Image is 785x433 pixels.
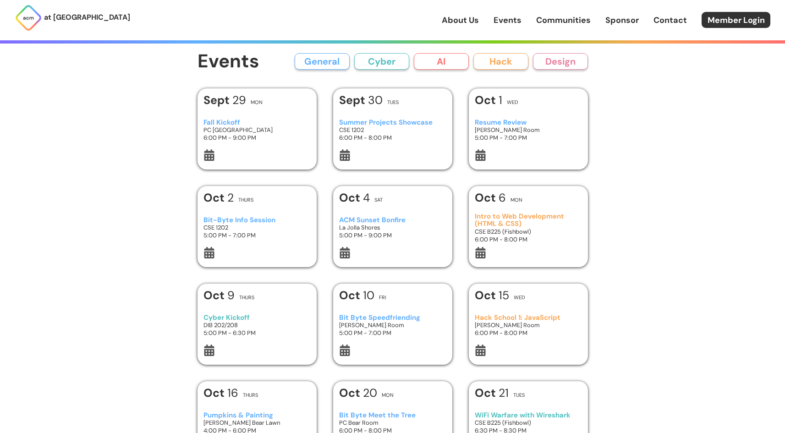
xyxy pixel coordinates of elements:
b: Oct [475,288,499,303]
h3: CSE 1202 [339,126,446,134]
h1: 10 [339,290,374,301]
h3: 6:00 PM - 8:00 PM [475,236,582,243]
h1: 1 [475,94,502,106]
h3: [PERSON_NAME] Bear Lawn [203,419,310,427]
img: ACM Logo [15,4,42,32]
h3: Resume Review [475,119,582,126]
button: General [295,53,350,70]
b: Oct [475,190,499,205]
h2: Fri [379,295,386,300]
h3: Pumpkins & Painting [203,411,310,419]
h1: 29 [203,94,246,106]
h3: Bit-Byte Info Session [203,216,310,224]
b: Oct [203,385,227,400]
button: Hack [473,53,528,70]
h2: Wed [507,100,518,105]
h3: PC [GEOGRAPHIC_DATA] [203,126,310,134]
h3: ACM Sunset Bonfire [339,216,446,224]
h3: Summer Projects Showcase [339,119,446,126]
b: Sept [339,93,368,108]
h3: Bit Byte Speedfriending [339,314,446,322]
a: Member Login [702,12,770,28]
b: Oct [339,190,363,205]
h1: 30 [339,94,383,106]
h2: Mon [382,393,394,398]
h3: CSE B225 (Fishbowl) [475,228,582,236]
a: at [GEOGRAPHIC_DATA] [15,4,130,32]
h1: 6 [475,192,506,203]
b: Oct [339,385,363,400]
h1: 9 [203,290,235,301]
h3: DIB 202/208 [203,321,310,329]
a: Contact [653,14,687,26]
h2: Sat [374,197,383,203]
h1: 16 [203,387,238,399]
h3: [PERSON_NAME] Room [475,321,582,329]
h3: Fall Kickoff [203,119,310,126]
h3: 6:00 PM - 8:00 PM [475,329,582,337]
b: Oct [475,385,499,400]
h1: 21 [475,387,509,399]
h1: 20 [339,387,377,399]
h3: 5:00 PM - 7:00 PM [475,134,582,142]
h3: WiFi Warfare with Wireshark [475,411,582,419]
h1: Events [198,51,259,72]
h3: Hack School 1: JavaScript [475,314,582,322]
h3: Bit Byte Meet the Tree [339,411,446,419]
h3: Intro to Web Development (HTML & CSS) [475,213,582,228]
h3: [PERSON_NAME] Room [475,126,582,134]
h2: Mon [251,100,263,105]
h3: 5:00 PM - 7:00 PM [203,231,310,239]
button: AI [414,53,469,70]
b: Sept [203,93,232,108]
b: Oct [203,190,227,205]
a: Communities [536,14,591,26]
b: Oct [475,93,499,108]
p: at [GEOGRAPHIC_DATA] [44,11,130,23]
h3: 6:00 PM - 9:00 PM [203,134,310,142]
b: Oct [203,288,227,303]
button: Design [533,53,588,70]
h1: 4 [339,192,370,203]
a: About Us [442,14,479,26]
h3: 6:00 PM - 8:00 PM [339,134,446,142]
h3: Cyber Kickoff [203,314,310,322]
h3: CSE B225 (Fishbowl) [475,419,582,427]
h3: CSE 1202 [203,224,310,231]
h2: Thurs [239,295,254,300]
h3: [PERSON_NAME] Room [339,321,446,329]
a: Events [494,14,522,26]
h3: La Jolla Shores [339,224,446,231]
b: Oct [339,288,363,303]
h2: Mon [511,197,522,203]
button: Cyber [354,53,409,70]
h1: 15 [475,290,509,301]
a: Sponsor [605,14,639,26]
h2: Thurs [243,393,258,398]
h2: Tues [387,100,399,105]
h3: 5:00 PM - 9:00 PM [339,231,446,239]
h2: Thurs [238,197,253,203]
h3: 5:00 PM - 6:30 PM [203,329,310,337]
h2: Wed [514,295,525,300]
h3: PC Bear Room [339,419,446,427]
h1: 2 [203,192,234,203]
h3: 5:00 PM - 7:00 PM [339,329,446,337]
h2: Tues [513,393,525,398]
